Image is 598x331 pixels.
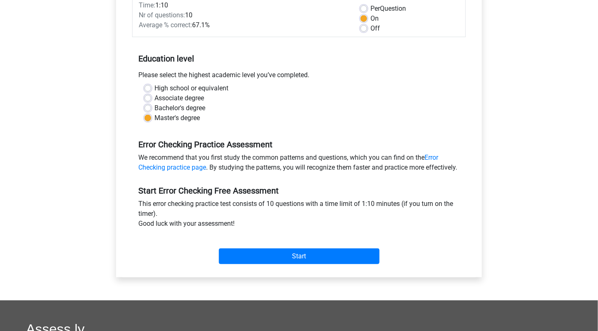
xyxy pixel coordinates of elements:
div: 10 [133,10,354,20]
h5: Start Error Checking Free Assessment [138,186,460,196]
label: High school or equivalent [154,83,228,93]
h5: Error Checking Practice Assessment [138,139,460,149]
span: Time: [139,1,155,9]
div: We recommend that you first study the common patterns and questions, which you can find on the . ... [132,153,466,176]
div: 67.1% [133,20,354,30]
label: On [370,14,379,24]
div: Please select the highest academic level you’ve completed. [132,70,466,83]
label: Bachelor's degree [154,103,205,113]
label: Associate degree [154,93,204,103]
div: This error checking practice test consists of 10 questions with a time limit of 1:10 minutes (if ... [132,199,466,232]
label: Master's degree [154,113,200,123]
div: 1:10 [133,0,354,10]
span: Average % correct: [139,21,192,29]
label: Off [370,24,380,33]
label: Question [370,4,406,14]
input: Start [219,248,380,264]
span: Nr of questions: [139,11,185,19]
span: Per [370,5,380,12]
h5: Education level [138,50,460,67]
